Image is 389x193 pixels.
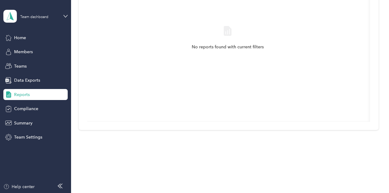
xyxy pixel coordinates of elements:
[3,184,35,190] button: Help center
[14,134,42,140] span: Team Settings
[355,159,389,193] iframe: Everlance-gr Chat Button Frame
[14,91,30,98] span: Reports
[14,63,27,69] span: Teams
[14,35,26,41] span: Home
[14,120,32,126] span: Summary
[14,106,38,112] span: Compliance
[14,77,40,84] span: Data Exports
[192,44,264,50] span: No reports found with current filters
[14,49,33,55] span: Members
[20,15,48,19] div: Team dashboard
